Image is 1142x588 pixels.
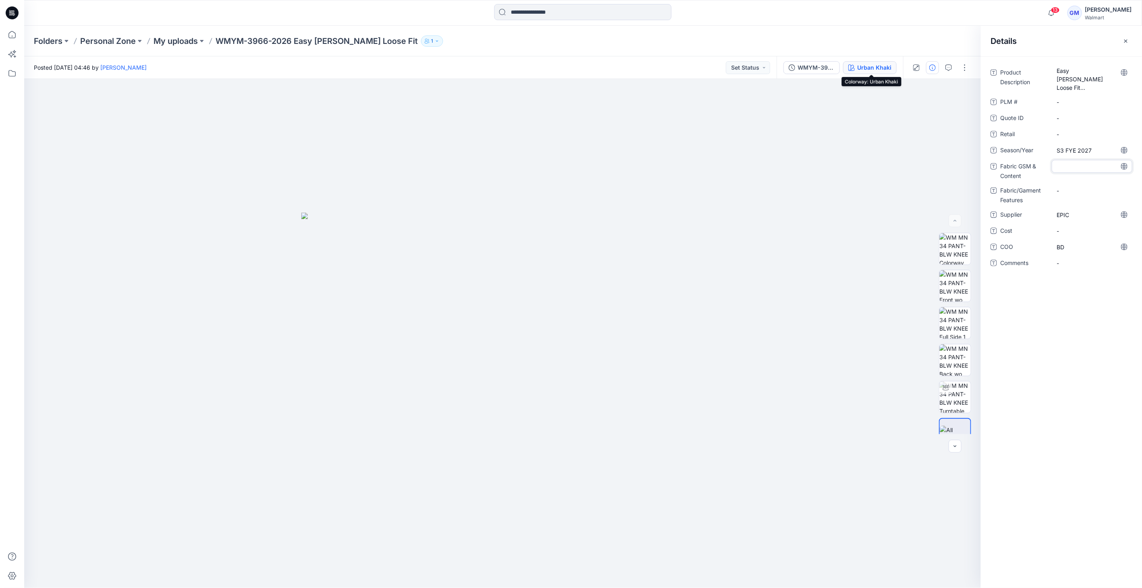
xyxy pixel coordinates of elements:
button: Details [926,61,939,74]
div: WMYM-3966-2026 Easy Carpenter Loose Fit_Full Colorway [798,63,835,72]
span: Fabric/Garment Features [1000,186,1049,205]
span: S3 FYE 2027 [1057,146,1127,155]
span: - [1057,114,1127,122]
button: Urban Khaki [843,61,897,74]
img: WM MN 34 PANT-BLW KNEE Colorway wo Avatar [939,233,971,265]
span: Product Description [1000,68,1049,92]
span: 13 [1051,7,1060,13]
p: WMYM-3966-2026 Easy [PERSON_NAME] Loose Fit [216,35,418,47]
span: PLM # [1000,97,1049,108]
div: Walmart [1085,14,1132,21]
span: Cost [1000,226,1049,237]
button: WMYM-3966-2026 Easy [PERSON_NAME] Loose Fit_Full Colorway [783,61,840,74]
h2: Details [991,36,1017,46]
span: COO [1000,242,1049,253]
a: Personal Zone [80,35,136,47]
span: Easy Carpenter Loose Fit [1057,66,1127,92]
img: WM MN 34 PANT-BLW KNEE Full Side 1 wo Avatar [939,307,971,339]
a: My uploads [153,35,198,47]
span: - [1057,259,1127,267]
a: [PERSON_NAME] [100,64,147,71]
button: 1 [421,35,443,47]
span: Season/Year [1000,145,1049,157]
a: Folders [34,35,62,47]
span: - [1057,98,1127,106]
span: BD [1057,243,1127,251]
div: [PERSON_NAME] [1085,5,1132,14]
span: Posted [DATE] 04:46 by [34,63,147,72]
div: GM [1067,6,1082,20]
div: Urban Khaki [857,63,891,72]
img: All colorways [940,426,970,443]
img: eyJhbGciOiJIUzI1NiIsImtpZCI6IjAiLCJzbHQiOiJzZXMiLCJ0eXAiOiJKV1QifQ.eyJkYXRhIjp7InR5cGUiOiJzdG9yYW... [301,213,704,588]
p: 1 [431,37,433,46]
span: Quote ID [1000,113,1049,124]
img: WM MN 34 PANT-BLW KNEE Turntable with Avatar [939,381,971,413]
img: WM MN 34 PANT-BLW KNEE Back wo Avatar [939,344,971,376]
span: EPIC [1057,211,1127,219]
span: Retail [1000,129,1049,141]
span: - [1057,130,1127,139]
span: - [1057,227,1127,235]
span: Comments [1000,258,1049,269]
span: - [1057,186,1127,195]
span: Supplier [1000,210,1049,221]
span: Fabric GSM & Content [1000,161,1049,181]
img: WM MN 34 PANT-BLW KNEE Front wo Avatar [939,270,971,302]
